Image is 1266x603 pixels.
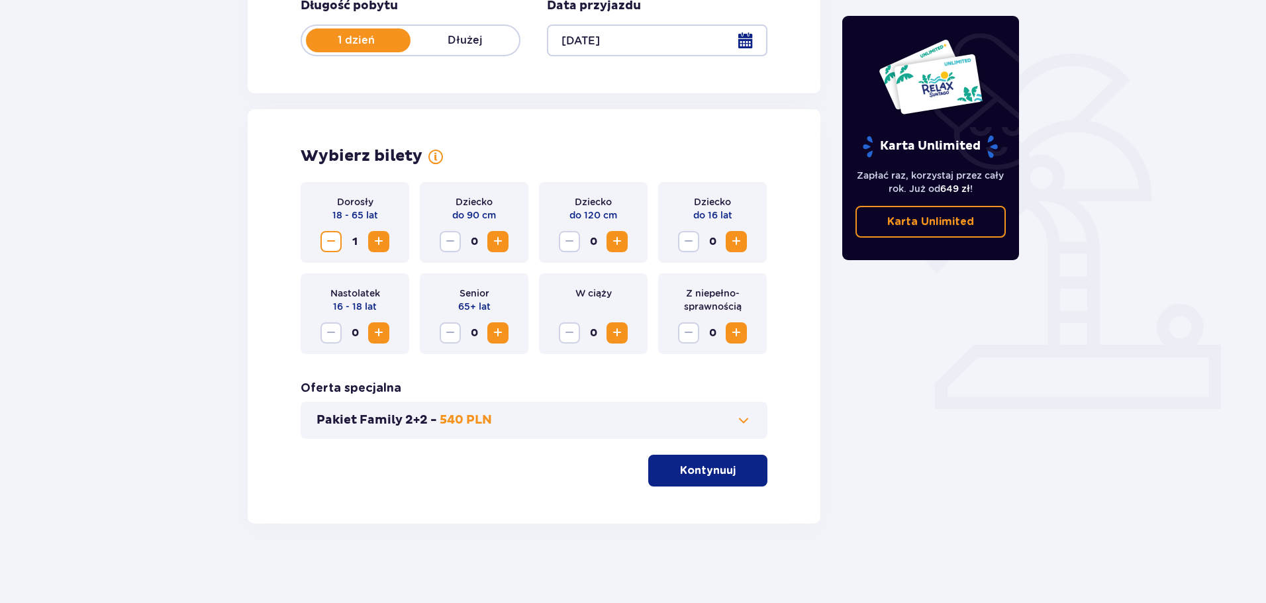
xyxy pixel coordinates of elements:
[332,209,378,222] p: 18 - 65 lat
[702,322,723,344] span: 0
[344,322,365,344] span: 0
[320,231,342,252] button: Decrease
[569,209,617,222] p: do 120 cm
[463,231,485,252] span: 0
[452,209,496,222] p: do 90 cm
[337,195,373,209] p: Dorosły
[855,169,1006,195] p: Zapłać raz, korzystaj przez cały rok. Już od !
[487,322,509,344] button: Increase
[333,300,377,313] p: 16 - 18 lat
[487,231,509,252] button: Increase
[583,322,604,344] span: 0
[344,231,365,252] span: 1
[702,231,723,252] span: 0
[440,231,461,252] button: Decrease
[940,183,970,194] span: 649 zł
[458,300,491,313] p: 65+ lat
[648,455,767,487] button: Kontynuuj
[887,214,974,229] p: Karta Unlimited
[678,322,699,344] button: Decrease
[607,322,628,344] button: Increase
[411,33,519,48] p: Dłużej
[301,381,401,396] p: Oferta specjalna
[440,412,492,428] p: 540 PLN
[575,287,612,300] p: W ciąży
[559,322,580,344] button: Decrease
[861,135,999,158] p: Karta Unlimited
[440,322,461,344] button: Decrease
[463,322,485,344] span: 0
[607,231,628,252] button: Increase
[559,231,580,252] button: Decrease
[669,287,756,313] p: Z niepełno­sprawnością
[301,146,422,166] p: Wybierz bilety
[726,231,747,252] button: Increase
[575,195,612,209] p: Dziecko
[302,33,411,48] p: 1 dzień
[680,463,736,478] p: Kontynuuj
[316,412,437,428] p: Pakiet Family 2+2 -
[583,231,604,252] span: 0
[694,195,731,209] p: Dziecko
[316,412,752,428] button: Pakiet Family 2+2 -540 PLN
[460,287,489,300] p: Senior
[726,322,747,344] button: Increase
[678,231,699,252] button: Decrease
[855,206,1006,238] a: Karta Unlimited
[320,322,342,344] button: Decrease
[693,209,732,222] p: do 16 lat
[368,231,389,252] button: Increase
[330,287,380,300] p: Nastolatek
[368,322,389,344] button: Increase
[456,195,493,209] p: Dziecko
